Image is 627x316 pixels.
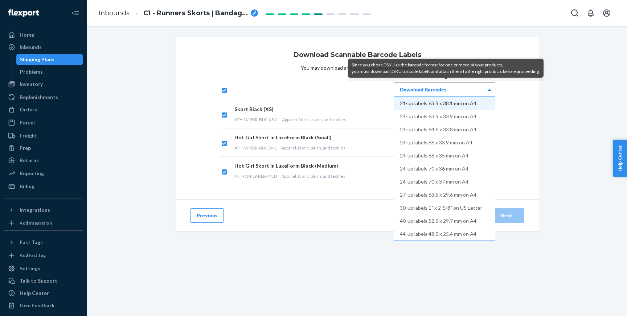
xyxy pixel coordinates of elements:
[93,3,264,24] ol: breadcrumbs
[394,110,495,123] div: 24-up labels 63.5 x 33.9 mm on A4
[220,64,495,71] p: You may download and print barcode labels below.
[20,183,34,190] div: Billing
[4,91,83,103] a: Replenishments
[68,6,83,20] button: Close Navigation
[4,142,83,154] a: Prep
[234,134,394,141] div: Hot Girl Skort in LuxeForm Black (Small)
[20,68,43,75] div: Problems
[394,201,495,214] div: 30-up labels 1" x 2-5/8" on US Letter
[16,66,83,78] a: Problems
[20,252,46,258] div: Add Fast Tag
[4,251,83,260] a: Add Fast Tag
[20,170,44,177] div: Reporting
[4,204,83,216] button: Integrations
[220,52,495,59] h1: Download Scannable Barcode Labels
[20,56,54,63] div: Shipping Plans
[394,214,495,227] div: 40-up labels 52.5 x 29.7 mm on A4
[143,9,248,18] span: C1 - Runners Skorts | Bandage Bras
[394,227,495,241] div: 44-up labels 48.5 x 25.4 mm on A4
[394,149,495,162] div: 24-up labels 66 x 35 mm on A4
[20,265,40,272] div: Settings
[234,173,277,179] span: ATH-W-FLY-BLK-MED
[613,140,627,177] button: Help Center
[234,117,278,122] span: ATH-W-SKR-BLK-XSM
[4,130,83,141] a: Freight
[20,119,35,126] div: Parcel
[567,6,582,20] button: Open Search Box
[348,59,544,78] div: Since you chose DSKU as the barcode format for one or more of your products, you must download DS...
[20,94,58,101] div: Replenishments
[583,6,598,20] button: Open notifications
[20,220,52,226] div: Add Integration
[8,9,39,17] img: Flexport logo
[4,263,83,274] a: Settings
[4,300,83,311] button: Give Feedback
[234,145,277,151] span: ATH-W-SKR-BLK-SML
[394,136,495,149] div: 24-up labels 66 x 33.9 mm on A4
[4,237,83,248] button: Fast Tags
[494,212,518,219] div: Next
[234,162,394,169] div: Hot Girl Skort in LuxeForm Black (Medium)
[4,287,83,299] a: Help Center
[20,132,37,139] div: Freight
[16,54,83,65] a: Shipping Plans
[190,208,224,223] button: Previous
[394,123,495,136] div: 24-up labels 64.6 x 33.8 mm on A4
[20,277,57,284] div: Talk to Support
[99,9,130,17] a: Inbounds
[20,81,43,88] div: Inventory
[20,302,55,309] div: Give Feedback
[394,175,495,188] div: 24-up labels 70 x 37 mm on A4
[20,31,34,38] div: Home
[394,83,495,97] div: Download Barcodes
[20,157,39,164] div: Returns
[394,97,495,110] div: 21-up labels 63.5 x 38.1 mm on A4
[394,188,495,201] div: 27-up labels 63.5 x 29.6 mm on A4
[4,29,83,41] a: Home
[488,208,524,223] button: Next
[599,6,614,20] button: Open account menu
[20,206,50,214] div: Integrations
[281,173,345,179] span: Apparel, fabric, plush, and textiles
[4,275,83,287] a: Talk to Support
[282,117,346,122] span: Apparel, fabric, plush, and textiles
[4,155,83,166] a: Returns
[20,106,37,113] div: Orders
[4,41,83,53] a: Inbounds
[20,239,43,246] div: Fast Tags
[4,181,83,192] a: Billing
[4,219,83,227] a: Add Integration
[20,44,42,51] div: Inbounds
[4,117,83,128] a: Parcel
[4,168,83,179] a: Reporting
[4,78,83,90] a: Inventory
[394,162,495,175] div: 24-up labels 70 x 36 mm on A4
[281,145,345,151] span: Apparel, fabric, plush, and textiles
[20,144,31,152] div: Prep
[234,106,394,113] div: Skort Black (XS)
[4,104,83,115] a: Orders
[20,290,49,297] div: Help Center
